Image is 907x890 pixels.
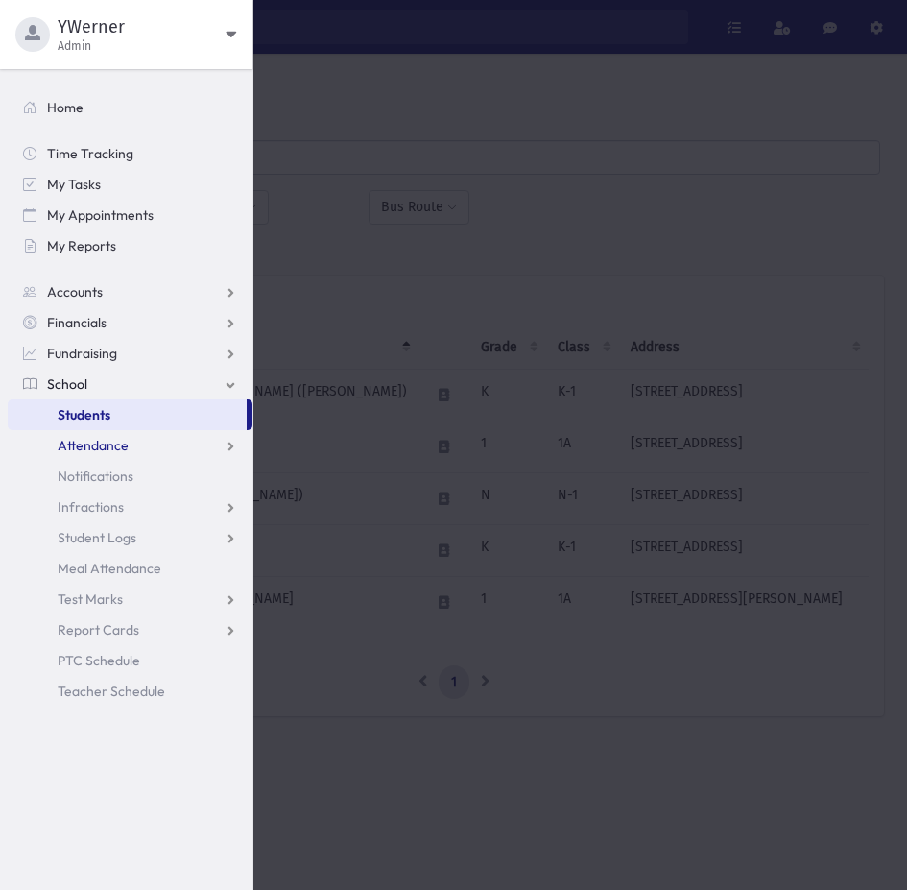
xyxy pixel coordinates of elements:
a: Student Logs [8,522,252,553]
a: Students [8,399,247,430]
a: Teacher Schedule [8,676,252,707]
span: Admin [58,38,226,54]
span: Financials [47,314,107,331]
a: Meal Attendance [8,553,252,584]
span: Attendance [58,437,129,454]
a: Report Cards [8,614,252,645]
a: Financials [8,307,252,338]
span: My Appointments [47,206,154,224]
span: PTC Schedule [58,652,140,669]
a: Fundraising [8,338,252,369]
span: Fundraising [47,345,117,362]
a: Notifications [8,461,252,492]
a: Home [8,92,252,123]
span: Students [58,406,110,423]
a: My Appointments [8,200,252,230]
a: My Tasks [8,169,252,200]
span: Time Tracking [47,145,133,162]
span: Meal Attendance [58,560,161,577]
a: Attendance [8,430,252,461]
span: School [47,375,87,393]
a: Test Marks [8,584,252,614]
span: My Tasks [47,176,101,193]
span: Infractions [58,498,124,516]
span: Notifications [58,468,133,485]
a: My Reports [8,230,252,261]
span: YWerner [58,15,226,38]
span: Teacher Schedule [58,683,165,700]
a: Accounts [8,277,252,307]
span: Accounts [47,283,103,301]
span: Report Cards [58,621,139,638]
a: Infractions [8,492,252,522]
span: Home [47,99,84,116]
span: Test Marks [58,590,123,608]
a: Time Tracking [8,138,252,169]
span: My Reports [47,237,116,254]
a: PTC Schedule [8,645,252,676]
a: School [8,369,252,399]
span: Student Logs [58,529,136,546]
